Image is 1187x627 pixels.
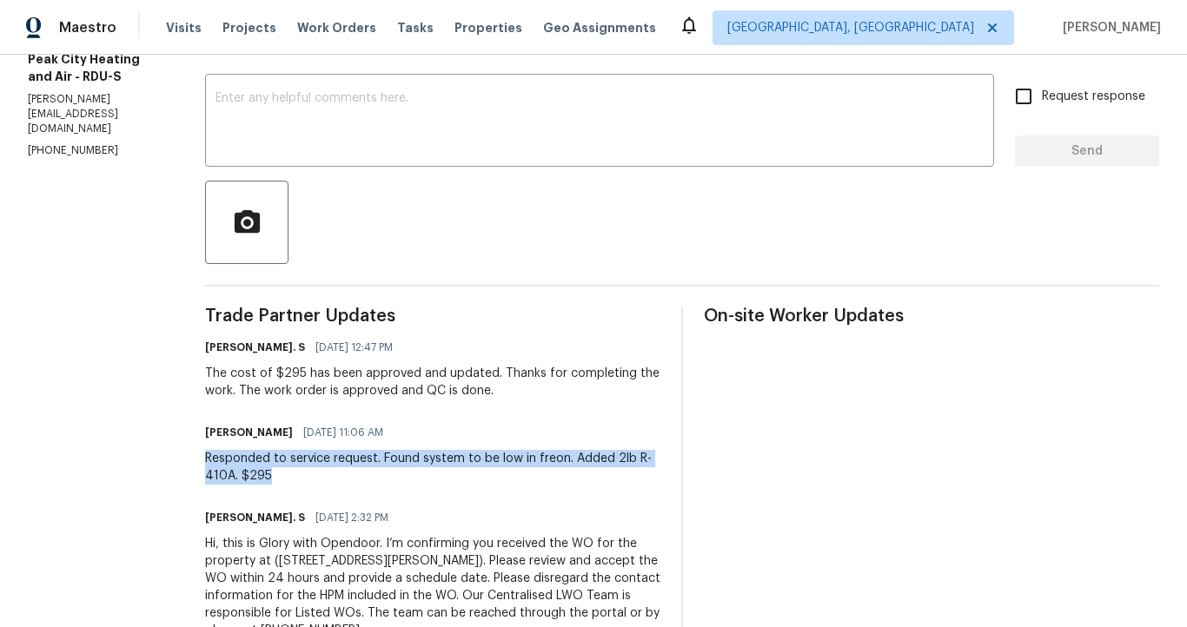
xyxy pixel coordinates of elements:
span: [DATE] 2:32 PM [315,509,388,526]
span: Request response [1042,88,1145,106]
span: [PERSON_NAME] [1056,19,1161,36]
h6: [PERSON_NAME]. S [205,339,305,356]
span: Trade Partner Updates [205,307,660,325]
span: Visits [166,19,202,36]
span: Properties [454,19,522,36]
h6: [PERSON_NAME] [205,424,293,441]
div: The cost of $295 has been approved and updated. Thanks for completing the work. The work order is... [205,365,660,399]
h5: Peak City Heating and Air - RDU-S [28,50,163,85]
span: Projects [222,19,276,36]
p: [PERSON_NAME][EMAIL_ADDRESS][DOMAIN_NAME] [28,92,163,136]
span: Work Orders [297,19,376,36]
span: Maestro [59,19,116,36]
span: [DATE] 12:47 PM [315,339,393,356]
h6: [PERSON_NAME]. S [205,509,305,526]
span: Tasks [397,22,434,34]
span: [GEOGRAPHIC_DATA], [GEOGRAPHIC_DATA] [727,19,974,36]
p: [PHONE_NUMBER] [28,143,163,158]
span: On-site Worker Updates [704,307,1159,325]
span: Geo Assignments [543,19,656,36]
div: Responded to service request. Found system to be low in freon. Added 2lb R-410A. $295 [205,450,660,485]
span: [DATE] 11:06 AM [303,424,383,441]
